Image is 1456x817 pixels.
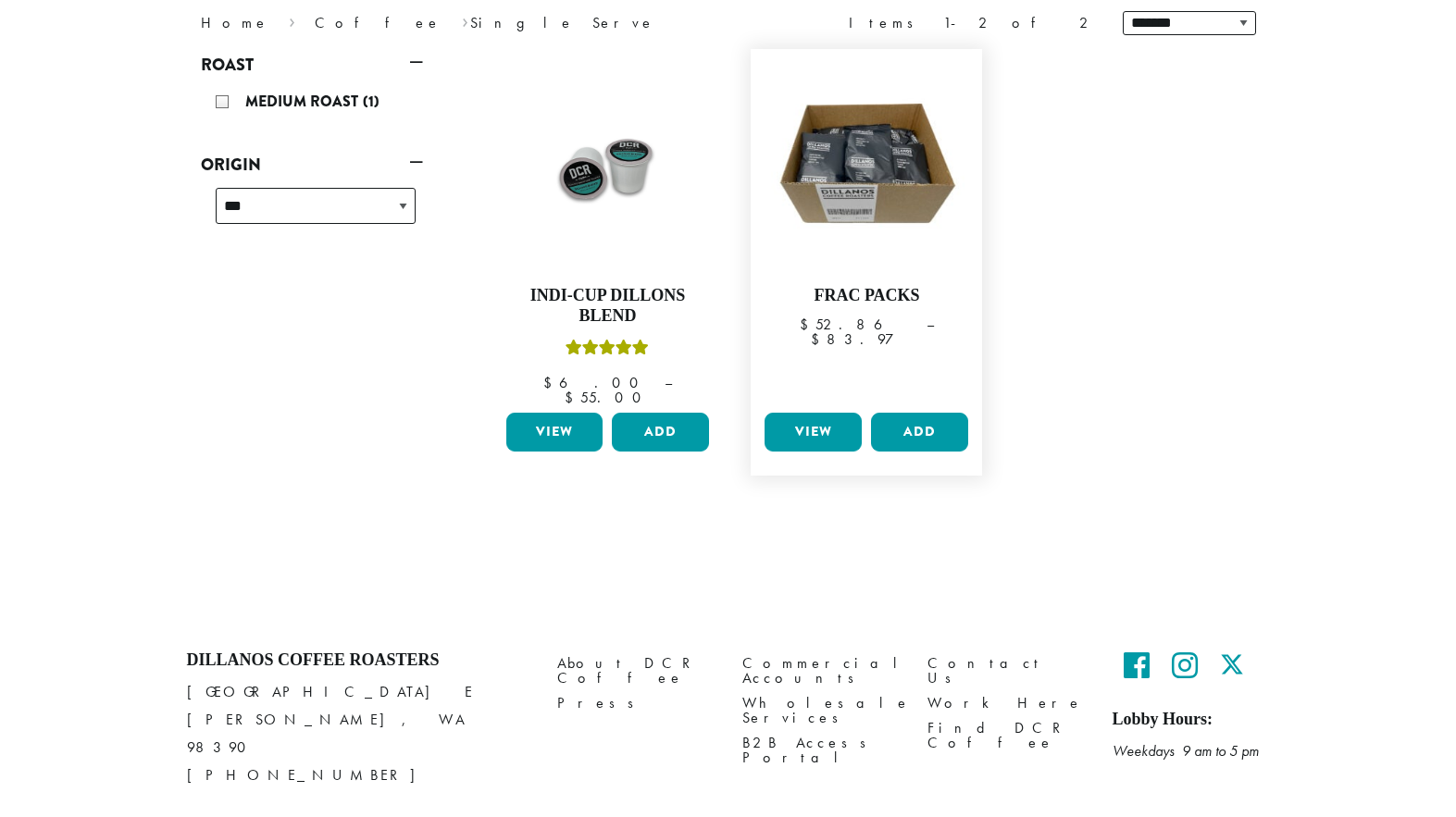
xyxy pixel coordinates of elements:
nav: Breadcrumb [201,12,701,34]
div: Origin [201,180,423,246]
span: › [289,6,295,34]
span: – [927,315,934,334]
h4: Indi-Cup Dillons Blend [502,286,715,326]
a: View [506,413,604,452]
p: [GEOGRAPHIC_DATA] E [PERSON_NAME], WA 98390 [PHONE_NUMBER] [187,678,529,789]
em: Weekdays 9 am to 5 pm [1113,741,1259,761]
span: (1) [363,91,380,112]
a: View [765,413,862,452]
a: Commercial Accounts [742,650,900,690]
div: Rated 5.00 out of 5 [566,337,649,365]
div: Roast [201,80,423,127]
span: › [462,6,468,34]
div: Items 1-2 of 2 [849,12,1095,34]
a: Work Here [927,691,1085,716]
img: DCR-Frac-Pack-Image-1200x1200-300x300.jpg [760,58,973,271]
a: B2B Access Portal [742,731,900,771]
a: Press [557,691,715,716]
h4: Frac Packs [760,286,973,306]
span: Medium Roast [245,91,363,112]
bdi: 83.97 [811,329,922,349]
img: 75CT-INDI-CUP-1.jpg [501,58,714,271]
bdi: 6.00 [543,373,647,392]
h4: Dillanos Coffee Roasters [187,650,529,671]
a: Origin [201,149,423,180]
bdi: 55.00 [565,388,650,407]
bdi: 52.86 [800,315,909,334]
span: $ [543,373,559,392]
a: Roast [201,49,423,80]
a: About DCR Coffee [557,650,715,690]
button: Add [612,413,709,452]
h5: Lobby Hours: [1113,710,1270,730]
button: Add [871,413,968,452]
span: $ [565,388,580,407]
a: Wholesale Services [742,691,900,731]
span: $ [811,329,827,349]
a: Frac Packs [760,58,973,405]
a: Home [201,13,269,32]
span: – [665,373,672,392]
a: Indi-Cup Dillons BlendRated 5.00 out of 5 [502,58,715,405]
a: Find DCR Coffee [927,716,1085,756]
a: Contact Us [927,650,1085,690]
span: $ [800,315,815,334]
a: Coffee [315,13,442,32]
